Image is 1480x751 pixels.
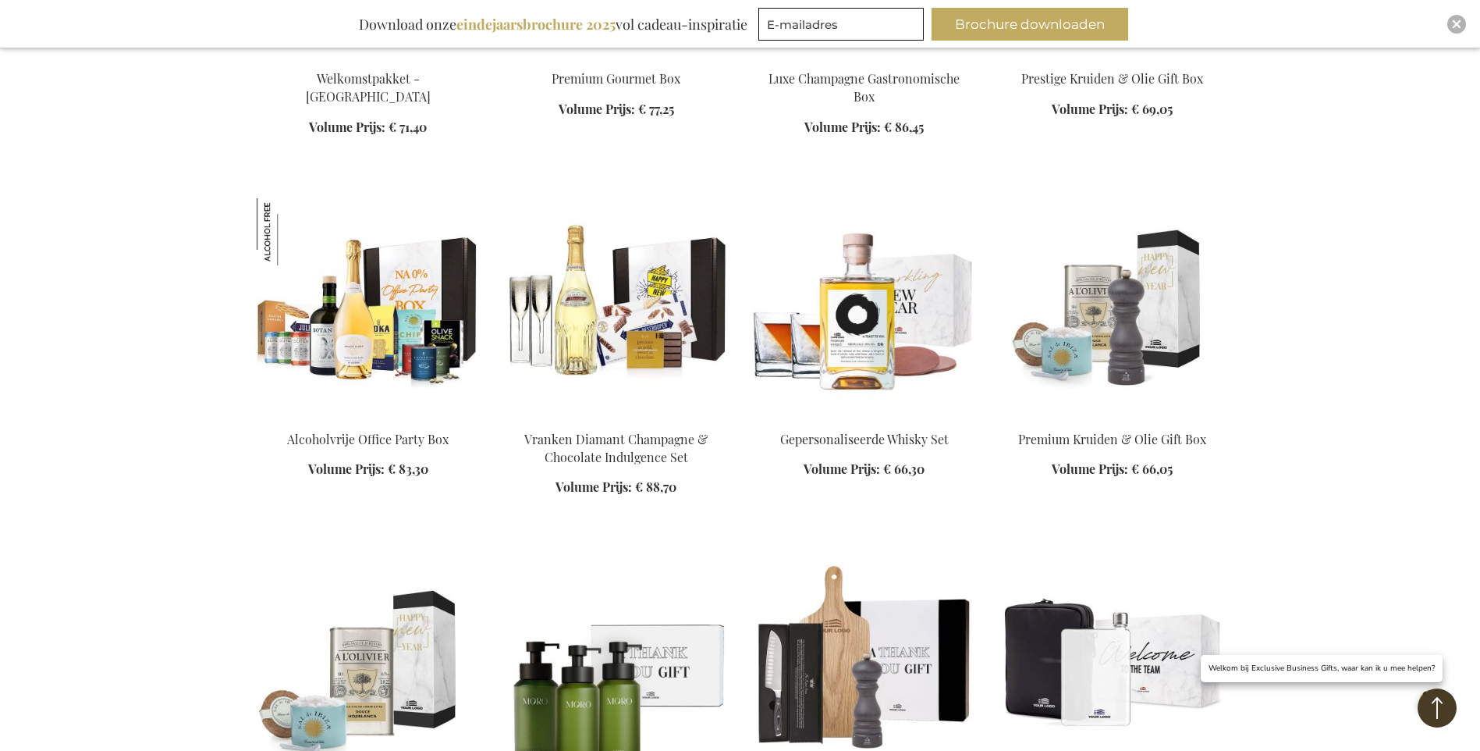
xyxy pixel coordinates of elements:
[1001,411,1224,425] a: Premium Kruiden & Olie Gift Box
[388,461,428,477] span: € 83,30
[559,101,674,119] a: Volume Prijs: € 77,25
[758,8,924,41] input: E-mailadres
[524,431,708,465] a: Vranken Diamant Champagne & Chocolate Indulgence Set
[389,119,427,135] span: € 71,40
[1052,101,1173,119] a: Volume Prijs: € 69,05
[1001,198,1224,417] img: Premium Kruiden & Olie Gift Box
[1452,20,1461,29] img: Close
[1447,15,1466,34] div: Close
[638,101,674,117] span: € 77,25
[257,411,480,425] a: Non-Alcoholic Office Party Box Alcoholvrije Office Party Box
[635,479,676,495] span: € 88,70
[804,461,880,477] span: Volume Prijs:
[804,119,924,137] a: Volume Prijs: € 86,45
[309,119,427,137] a: Volume Prijs: € 71,40
[768,70,960,105] a: Luxe Champagne Gastronomische Box
[555,479,676,497] a: Volume Prijs: € 88,70
[883,461,925,477] span: € 66,30
[257,51,480,66] a: Welcome Aboard Gift Box - Black
[257,198,324,265] img: Alcoholvrije Office Party Box
[1018,431,1206,447] a: Premium Kruiden & Olie Gift Box
[309,119,385,135] span: Volume Prijs:
[308,461,428,479] a: Volume Prijs: € 83,30
[1131,101,1173,117] span: € 69,05
[559,101,635,117] span: Volume Prijs:
[1052,101,1128,117] span: Volume Prijs:
[1001,51,1224,66] a: Prestige Spice & Oil Gift Box
[456,15,616,34] b: eindejaarsbrochure 2025
[306,70,431,105] a: Welkomstpakket - [GEOGRAPHIC_DATA]
[552,70,680,87] a: Premium Gourmet Box
[753,51,976,66] a: Luxury Champagne Gourmet Box
[505,51,728,66] a: Premium Gourmet Box
[1021,70,1203,87] a: Prestige Kruiden & Olie Gift Box
[758,8,928,45] form: marketing offers and promotions
[287,431,449,447] a: Alcoholvrije Office Party Box
[780,431,949,447] a: Gepersonaliseerde Whisky Set
[932,8,1128,41] button: Brochure downloaden
[884,119,924,135] span: € 86,45
[1052,461,1128,477] span: Volume Prijs:
[505,411,728,425] a: Vranken Diamant Champagne & Chocolate Indulgence Set
[804,119,881,135] span: Volume Prijs:
[1052,461,1173,479] a: Volume Prijs: € 66,05
[753,411,976,425] a: Personalised Whisky Set
[804,461,925,479] a: Volume Prijs: € 66,30
[753,198,976,417] img: Personalised Whisky Set
[555,479,632,495] span: Volume Prijs:
[1131,461,1173,477] span: € 66,05
[257,198,480,417] img: Non-Alcoholic Office Party Box
[308,461,385,477] span: Volume Prijs:
[505,198,728,417] img: Vranken Diamant Champagne & Chocolate Indulgence Set
[352,8,754,41] div: Download onze vol cadeau-inspiratie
